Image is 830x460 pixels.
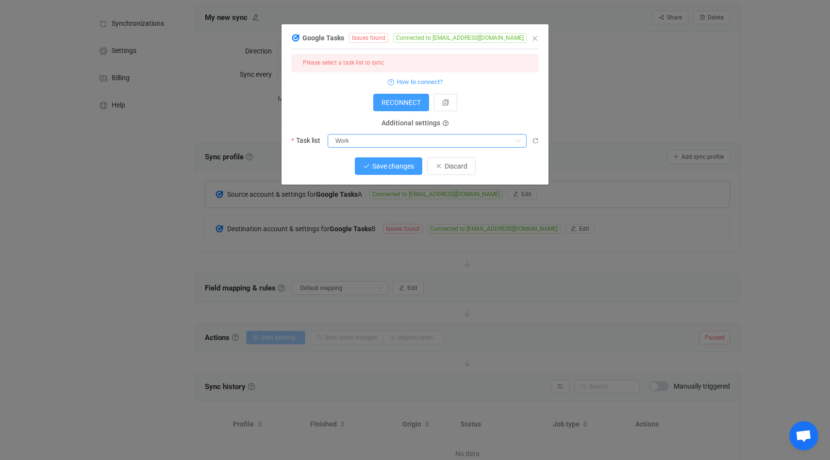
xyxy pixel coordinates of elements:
[328,134,527,148] input: Select
[372,162,414,170] span: Save changes
[789,421,818,450] a: Open chat
[427,157,476,175] button: Discard
[355,157,422,175] button: Save changes
[282,24,548,185] div: dialog
[291,134,326,147] label: Task list
[445,162,467,170] span: Discard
